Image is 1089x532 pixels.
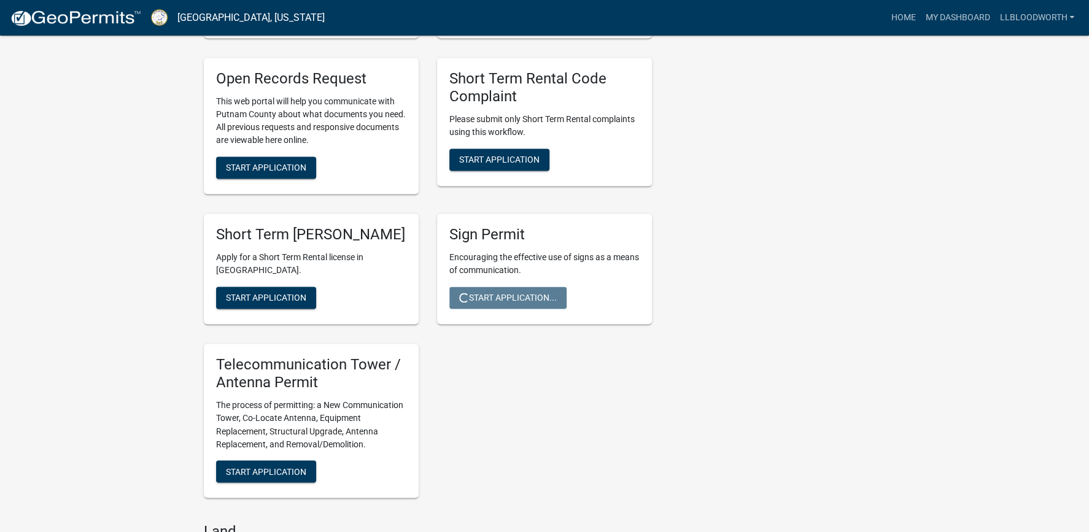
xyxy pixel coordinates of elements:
[459,293,557,303] span: Start Application...
[216,356,406,391] h5: Telecommunication Tower / Antenna Permit
[216,226,406,244] h5: Short Term [PERSON_NAME]
[151,9,168,26] img: Putnam County, Georgia
[449,148,549,171] button: Start Application
[226,293,306,303] span: Start Application
[216,287,316,309] button: Start Application
[177,7,325,28] a: [GEOGRAPHIC_DATA], [US_STATE]
[216,251,406,277] p: Apply for a Short Term Rental license in [GEOGRAPHIC_DATA].
[920,6,994,29] a: My Dashboard
[449,251,640,277] p: Encouraging the effective use of signs as a means of communication.
[449,70,640,106] h5: Short Term Rental Code Complaint
[449,226,640,244] h5: Sign Permit
[886,6,920,29] a: Home
[216,460,316,482] button: Start Application
[449,113,640,139] p: Please submit only Short Term Rental complaints using this workflow.
[216,95,406,147] p: This web portal will help you communicate with Putnam County about what documents you need. All p...
[994,6,1079,29] a: llbloodworth
[226,466,306,476] span: Start Application
[459,155,540,164] span: Start Application
[216,70,406,88] h5: Open Records Request
[449,287,567,309] button: Start Application...
[216,156,316,179] button: Start Application
[226,163,306,172] span: Start Application
[216,399,406,450] p: The process of permitting: a New Communication Tower, Co-Locate Antenna, Equipment Replacement, S...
